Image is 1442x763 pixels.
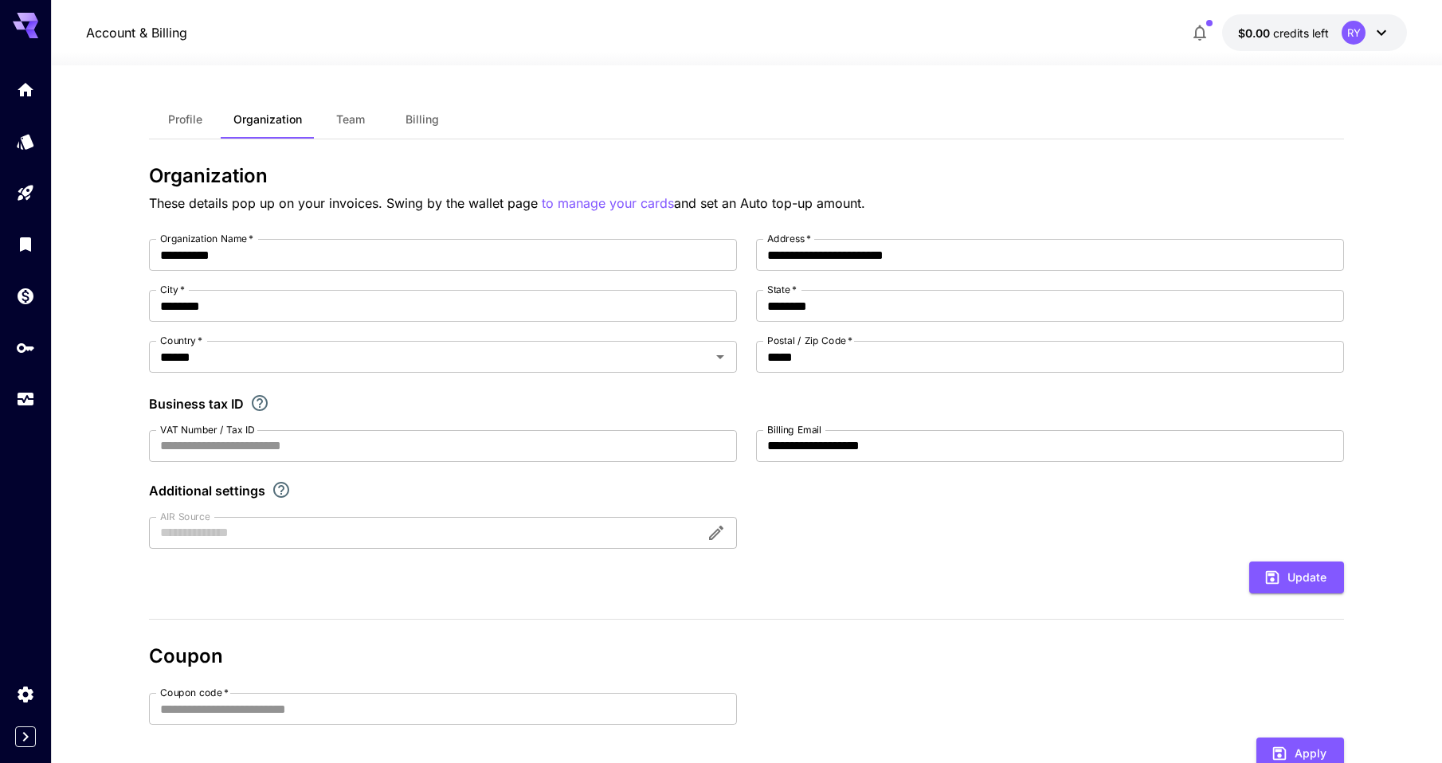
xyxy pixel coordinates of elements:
[1249,561,1344,594] button: Update
[406,112,439,127] span: Billing
[674,195,865,211] span: and set an Auto top-up amount.
[149,165,1344,187] h3: Organization
[542,194,674,213] button: to manage your cards
[1238,25,1329,41] div: $0.00
[272,480,291,499] svg: Explore additional customization settings
[767,283,797,296] label: State
[16,131,35,151] div: Models
[336,112,365,127] span: Team
[86,23,187,42] a: Account & Billing
[160,686,229,699] label: Coupon code
[149,481,265,500] p: Additional settings
[1222,14,1407,51] button: $0.00RY
[16,183,35,203] div: Playground
[160,283,185,296] label: City
[149,394,244,413] p: Business tax ID
[160,334,202,347] label: Country
[1238,26,1273,40] span: $0.00
[767,423,821,436] label: Billing Email
[160,232,253,245] label: Organization Name
[233,112,302,127] span: Organization
[16,234,35,254] div: Library
[709,346,731,368] button: Open
[1273,26,1329,40] span: credits left
[1342,21,1366,45] div: RY
[86,23,187,42] nav: breadcrumb
[160,510,210,523] label: AIR Source
[16,286,35,306] div: Wallet
[160,423,255,436] label: VAT Number / Tax ID
[15,726,36,747] button: Expand sidebar
[16,80,35,100] div: Home
[16,338,35,358] div: API Keys
[250,393,269,413] svg: If you are a business tax registrant, please enter your business tax ID here.
[149,645,1344,667] h3: Coupon
[767,334,852,347] label: Postal / Zip Code
[149,195,542,211] span: These details pop up on your invoices. Swing by the wallet page
[767,232,811,245] label: Address
[168,112,202,127] span: Profile
[16,389,35,409] div: Usage
[16,684,35,704] div: Settings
